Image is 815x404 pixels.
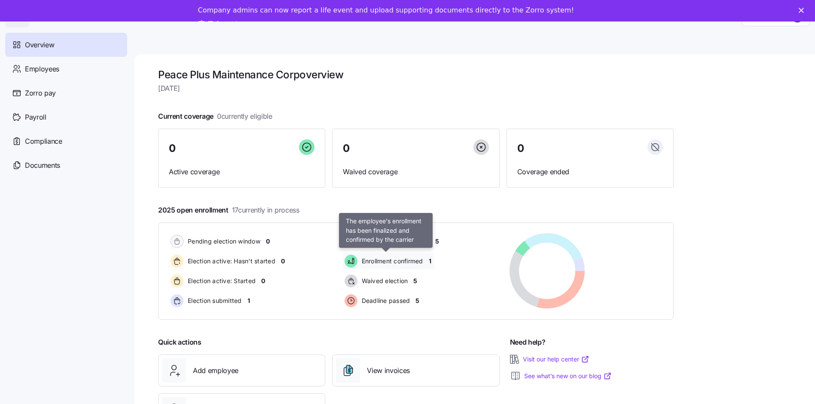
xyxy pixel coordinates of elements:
[359,277,408,285] span: Waived election
[5,153,127,177] a: Documents
[185,237,260,246] span: Pending election window
[415,296,419,305] span: 5
[359,237,430,246] span: Carrier application sent
[523,355,589,364] a: Visit our help center
[185,257,275,265] span: Election active: Hasn't started
[169,167,314,177] span: Active coverage
[435,237,439,246] span: 5
[343,143,350,154] span: 0
[198,6,574,15] div: Company admins can now report a life event and upload supporting documents directly to the Zorro ...
[25,88,56,99] span: Zorro pay
[158,337,201,348] span: Quick actions
[799,8,807,13] div: Close
[185,277,256,285] span: Election active: Started
[359,257,423,265] span: Enrollment confirmed
[25,160,60,171] span: Documents
[359,296,410,305] span: Deadline passed
[261,277,265,285] span: 0
[5,81,127,105] a: Zorro pay
[281,257,285,265] span: 0
[232,205,299,216] span: 17 currently in process
[158,111,272,122] span: Current coverage
[5,57,127,81] a: Employees
[524,372,612,380] a: See what’s new on our blog
[517,167,663,177] span: Coverage ended
[158,83,674,94] span: [DATE]
[158,68,674,81] h1: Peace Plus Maintenance Corp overview
[169,143,176,154] span: 0
[158,205,299,216] span: 2025 open enrollment
[517,143,524,154] span: 0
[25,40,54,50] span: Overview
[367,365,410,376] span: View invoices
[413,277,417,285] span: 5
[25,136,62,147] span: Compliance
[5,105,127,129] a: Payroll
[510,337,546,348] span: Need help?
[193,365,238,376] span: Add employee
[5,33,127,57] a: Overview
[185,296,242,305] span: Election submitted
[247,296,250,305] span: 1
[266,237,270,246] span: 0
[5,129,127,153] a: Compliance
[343,167,488,177] span: Waived coverage
[25,112,46,123] span: Payroll
[429,257,431,265] span: 1
[25,64,59,74] span: Employees
[198,20,252,29] a: Take a tour
[217,111,272,122] span: 0 currently eligible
